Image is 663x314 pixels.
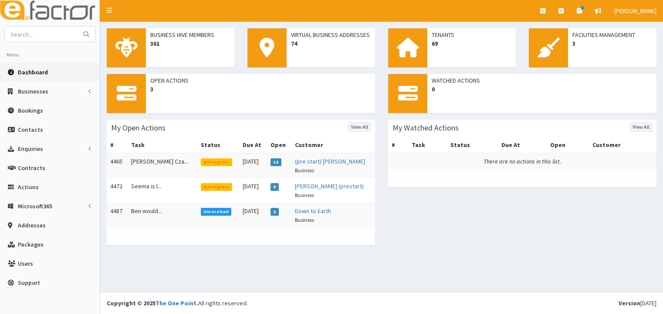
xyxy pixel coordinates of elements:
[201,208,232,216] span: Unresolved
[156,299,196,307] a: The One Point
[295,167,314,174] small: Business
[614,7,656,15] span: [PERSON_NAME]
[107,153,128,178] td: 4465
[107,203,128,228] td: 4487
[271,183,279,191] span: 9
[295,192,314,198] small: Business
[291,137,375,153] th: Customer
[18,68,48,76] span: Dashboard
[107,299,198,307] strong: Copyright © 2025 .
[447,137,497,153] th: Status
[18,126,43,134] span: Contacts
[572,30,652,39] span: Facilities Management
[267,137,291,153] th: Open
[201,158,233,166] span: In Progress
[128,153,197,178] td: [PERSON_NAME] Cza...
[128,178,197,203] td: Seema is l...
[271,208,279,216] span: 2
[239,203,267,228] td: [DATE]
[18,279,40,287] span: Support
[348,122,371,132] a: View All
[18,87,48,95] span: Businesses
[432,76,652,85] span: Watched Actions
[150,39,230,48] span: 361
[107,178,128,203] td: 4472
[239,153,267,178] td: [DATE]
[107,137,128,153] th: #
[295,217,314,223] small: Business
[630,122,652,132] a: View All
[128,137,197,153] th: Task
[589,137,656,153] th: Customer
[18,107,43,114] span: Bookings
[18,260,33,267] span: Users
[150,85,371,94] span: 3
[388,137,408,153] th: #
[239,137,267,153] th: Due At
[572,39,652,48] span: 3
[271,158,281,166] span: 13
[18,164,45,172] span: Contracts
[432,85,652,94] span: 0
[432,30,511,39] span: Tenants
[392,124,459,132] h3: My Watched Actions
[295,207,331,215] a: Down to Earth
[18,145,43,153] span: Enquiries
[18,221,46,229] span: Addresses
[484,157,561,165] i: There are no actions in this list.
[18,241,44,248] span: Packages
[291,39,371,48] span: 74
[295,182,364,190] a: [PERSON_NAME] (prestart)
[150,30,230,39] span: Business Hive Members
[619,299,656,307] div: [DATE]
[408,137,447,153] th: Task
[150,76,371,85] span: Open Actions
[547,137,589,153] th: Open
[432,39,511,48] span: 69
[18,202,52,210] span: Microsoft365
[100,292,663,314] footer: All rights reserved.
[5,27,78,42] input: Search...
[201,183,233,191] span: In Progress
[291,30,371,39] span: Virtual Business Addresses
[18,183,39,191] span: Actions
[128,203,197,228] td: Ben would...
[197,137,239,153] th: Status
[619,299,640,307] b: Version
[111,124,166,132] h3: My Open Actions
[239,178,267,203] td: [DATE]
[498,137,547,153] th: Due At
[295,157,365,165] a: (pre start) [PERSON_NAME]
